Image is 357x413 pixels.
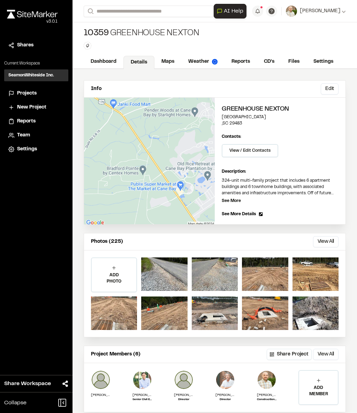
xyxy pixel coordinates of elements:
button: View All [313,236,339,247]
p: [PERSON_NAME] [132,392,152,398]
span: AI Help [224,7,243,15]
img: Buddy Pusser [174,370,193,390]
button: Open AI Assistant [214,4,246,18]
a: Files [281,55,306,68]
a: CD's [257,55,281,68]
button: Edit [321,83,339,95]
p: [PERSON_NAME] [215,392,235,398]
p: Contacts: [222,134,241,140]
p: Info [91,85,101,93]
span: 10359 [84,28,109,39]
p: , SC 29483 [222,120,339,127]
a: Projects [8,90,64,97]
h2: Greenhouse Nexton [222,105,339,114]
button: Edit Tags [84,42,91,50]
img: precipai.png [212,59,218,65]
a: Settings [8,145,64,153]
p: [PERSON_NAME] [174,392,193,398]
span: [PERSON_NAME] [300,7,340,15]
p: ADD PHOTO [92,272,136,285]
img: Sinuhe Perez [257,370,276,390]
span: New Project [17,104,46,111]
p: Photos (225) [91,238,123,246]
button: View All [313,349,339,360]
a: Details [123,56,154,69]
span: Team [17,132,30,139]
p: [PERSON_NAME] [257,392,276,398]
button: Search [84,6,96,17]
p: Construction Administration Field Representative [257,398,276,402]
span: Reports [17,118,36,125]
a: Maps [154,55,181,68]
span: Collapse [4,399,26,407]
span: Projects [17,90,37,97]
a: Settings [306,55,340,68]
img: Andy Wong [132,370,152,390]
span: Settings [17,145,37,153]
img: Donald Jones [215,370,235,390]
button: View / Edit Contacts [222,144,278,157]
p: [GEOGRAPHIC_DATA] [222,114,339,120]
div: Open AI Assistant [214,4,249,18]
p: Project Members (6) [91,351,140,358]
p: Current Workspace [4,60,68,67]
a: Reports [225,55,257,68]
img: Thomas Steinkoenig [91,370,111,390]
p: Senior Civil Engineer [132,398,152,402]
span: See More Details [222,211,256,217]
span: Shares [17,42,33,49]
a: Weather [181,55,225,68]
p: See More [222,198,241,204]
p: Director [215,398,235,402]
div: Oh geez...please don't... [7,18,58,25]
img: rebrand.png [7,10,58,18]
a: Team [8,132,64,139]
p: Description: [222,168,339,175]
button: [PERSON_NAME] [286,6,346,17]
button: Share Project [267,349,312,360]
a: Reports [8,118,64,125]
p: [PERSON_NAME] [91,392,111,398]
p: Director [174,398,193,402]
span: Share Workspace [4,380,51,388]
img: User [286,6,297,17]
p: 324-unit multi-family project that includes 6 apartment buildings and 6 townhome buildings, with ... [222,178,339,196]
a: Shares [8,42,64,49]
h3: SeamonWhiteside Inc. [8,72,54,78]
a: Dashboard [84,55,123,68]
p: ADD MEMBER [299,385,338,397]
a: New Project [8,104,64,111]
div: Greenhouse Nexton [84,28,199,39]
